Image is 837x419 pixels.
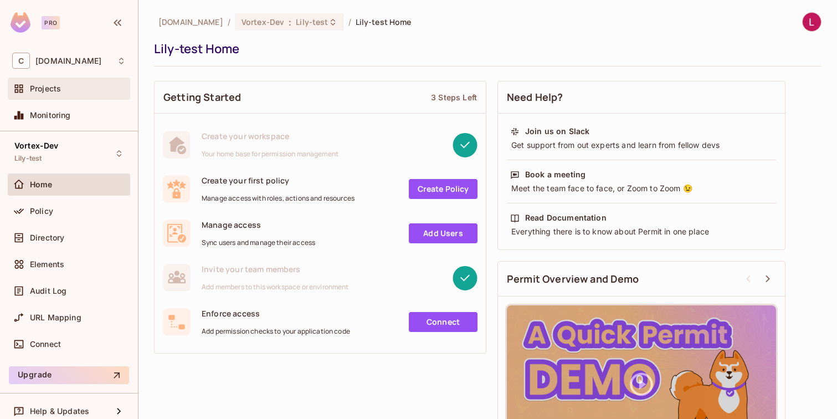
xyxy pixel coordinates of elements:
div: Read Documentation [525,212,607,223]
span: Getting Started [163,90,241,104]
span: Policy [30,207,53,216]
span: Directory [30,233,64,242]
li: / [228,17,230,27]
span: Lily-test Home [356,17,412,27]
span: Vortex-Dev [14,141,59,150]
div: Meet the team face to face, or Zoom to Zoom 😉 [510,183,773,194]
span: Lily-test [14,154,42,163]
span: Your home base for permission management [202,150,338,159]
span: Lily-test [296,17,328,27]
span: Workspace: consoleconnect.com [35,57,101,65]
span: Projects [30,84,61,93]
span: Manage access [202,219,315,230]
a: Create Policy [409,179,477,199]
span: Sync users and manage their access [202,238,315,247]
span: the active workspace [158,17,223,27]
span: URL Mapping [30,313,81,322]
span: Help & Updates [30,407,89,416]
span: Vortex-Dev [242,17,284,27]
span: Connect [30,340,61,349]
span: Home [30,180,53,189]
span: Need Help? [507,90,563,104]
div: Pro [42,16,60,29]
span: C [12,53,30,69]
img: Lianxin Lv [803,13,821,31]
span: Add permission checks to your application code [202,327,350,336]
div: Get support from out experts and learn from fellow devs [510,140,773,151]
div: Lily-test Home [154,40,816,57]
a: Connect [409,312,477,332]
span: Manage access with roles, actions and resources [202,194,355,203]
span: Monitoring [30,111,71,120]
img: SReyMgAAAABJRU5ErkJggg== [11,12,30,33]
button: Upgrade [9,366,129,384]
span: : [288,18,292,27]
div: 3 Steps Left [431,92,477,103]
span: Enforce access [202,308,350,319]
div: Join us on Slack [525,126,589,137]
span: Create your first policy [202,175,355,186]
span: Add members to this workspace or environment [202,283,349,292]
span: Audit Log [30,287,66,295]
div: Everything there is to know about Permit in one place [510,226,773,237]
span: Invite your team members [202,264,349,274]
span: Create your workspace [202,131,338,141]
a: Add Users [409,223,477,243]
span: Elements [30,260,64,269]
li: / [348,17,351,27]
span: Permit Overview and Demo [507,272,639,286]
div: Book a meeting [525,169,586,180]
